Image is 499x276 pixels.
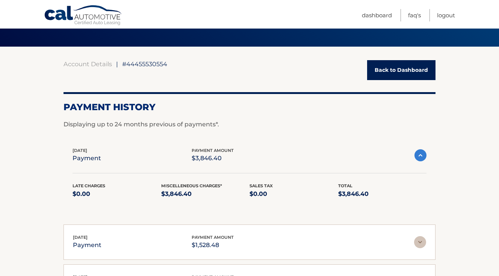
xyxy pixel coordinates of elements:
img: accordion-rest.svg [414,236,426,248]
p: $3,846.40 [161,189,250,199]
span: [DATE] [73,235,88,240]
span: Total [338,183,352,188]
span: [DATE] [73,148,87,153]
a: Logout [437,9,455,21]
p: $0.00 [73,189,161,199]
p: $3,846.40 [338,189,427,199]
h2: Payment History [64,102,435,113]
p: payment [73,153,101,164]
a: Back to Dashboard [367,60,435,80]
a: Account Details [64,60,112,68]
p: $1,528.48 [192,240,234,250]
img: accordion-active.svg [414,149,426,161]
span: Miscelleneous Charges* [161,183,222,188]
span: #44455530554 [122,60,167,68]
p: $0.00 [249,189,338,199]
span: | [116,60,118,68]
a: FAQ's [408,9,421,21]
span: Sales Tax [249,183,273,188]
span: Late Charges [73,183,105,188]
p: payment [73,240,101,250]
p: $3,846.40 [192,153,234,164]
p: Displaying up to 24 months previous of payments*. [64,120,435,129]
a: Cal Automotive [44,5,123,27]
span: payment amount [192,148,234,153]
span: payment amount [192,235,234,240]
a: Dashboard [362,9,392,21]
